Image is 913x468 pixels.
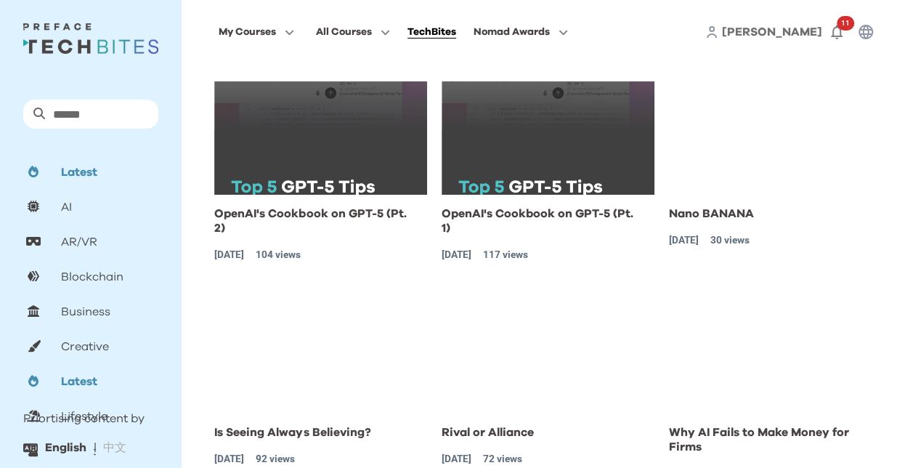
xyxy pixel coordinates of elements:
[442,425,534,440] p: Rival or Alliance
[61,198,72,216] p: AI
[61,338,109,355] p: Creative
[442,206,643,262] a: OpenAI's Cookbook on GPT-5 (Pt. 1)[DATE]117 views
[61,233,97,251] p: AR/VR
[442,451,471,467] p: [DATE]
[61,373,97,390] p: Latest
[61,164,97,181] p: Latest
[669,233,699,248] p: [DATE]
[822,17,851,47] button: 11
[103,439,126,456] p: 中文
[722,26,822,38] span: [PERSON_NAME]
[669,425,870,454] p: Why AI Fails to Make Money for Firms
[61,303,110,320] p: Business
[214,247,244,262] p: [DATE]
[669,81,882,195] img: Nano BANANA
[214,425,370,467] a: Is Seeing Always Believing?[DATE]92 views
[94,433,97,462] div: |
[214,23,299,41] button: My Courses
[469,23,572,41] button: Nomad Awards
[219,23,276,41] span: My Courses
[45,439,86,456] p: English
[61,268,123,286] p: Blockchain
[669,300,882,413] img: Why AI Fails to Make Money for Firms
[442,206,643,235] p: OpenAI's Cookbook on GPT-5 (Pt. 1)
[312,23,394,41] button: All Courses
[837,16,854,31] span: 11
[316,23,372,41] span: All Courses
[722,23,822,41] a: [PERSON_NAME]
[61,408,107,425] p: Lifestyle
[214,81,427,195] img: OpenAI's Cookbook on GPT-5 (Pt. 2)
[483,451,522,467] p: 72 views
[214,425,370,440] p: Is Seeing Always Believing?
[214,451,244,467] p: [DATE]
[214,206,415,262] a: OpenAI's Cookbook on GPT-5 (Pt. 2)[DATE]104 views
[442,81,654,195] img: OpenAI's Cookbook on GPT-5 (Pt. 1)
[256,451,295,467] p: 92 views
[214,206,415,235] p: OpenAI's Cookbook on GPT-5 (Pt. 2)
[407,23,456,41] div: TechBites
[474,23,550,41] span: Nomad Awards
[669,206,754,248] a: Nano BANANA[DATE]30 views
[442,300,654,413] img: Rival or Alliance
[38,433,94,462] button: English
[442,247,471,262] p: [DATE]
[214,300,427,413] img: Is Seeing Always Believing?
[23,23,158,54] img: Techbites Logo
[669,206,754,221] p: Nano BANANA
[442,425,534,467] a: Rival or Alliance[DATE]72 views
[483,247,528,262] p: 117 views
[23,410,145,427] p: Priortising content by
[256,247,301,262] p: 104 views
[710,233,750,248] p: 30 views
[96,433,134,462] button: 中文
